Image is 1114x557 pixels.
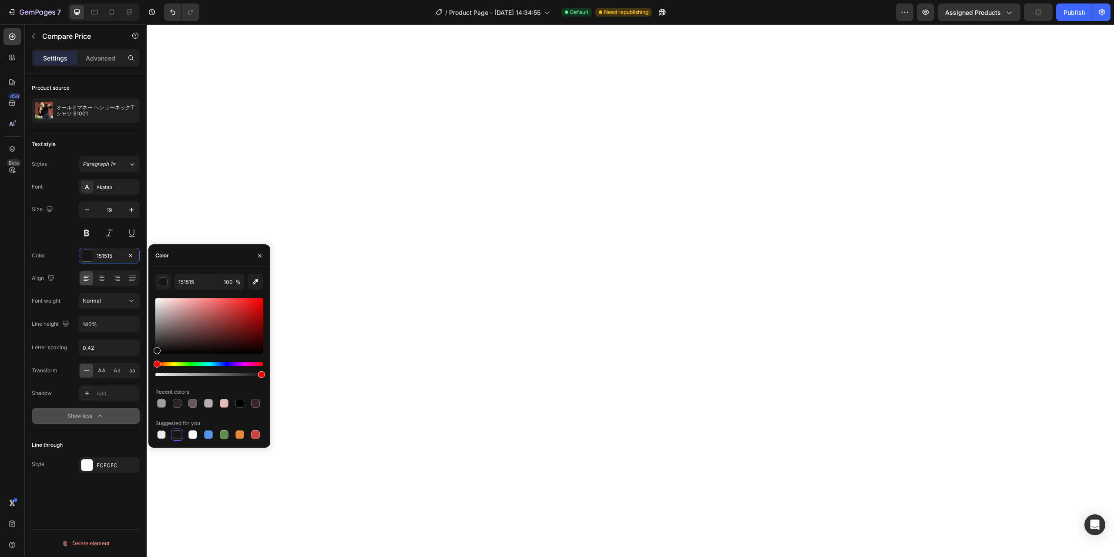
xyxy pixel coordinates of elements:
button: Normal [79,293,140,309]
span: % [235,278,241,286]
input: Auto [79,316,139,332]
div: Product source [32,84,70,92]
div: Style [32,460,44,468]
input: Eg: FFFFFF [174,274,220,290]
div: FCFCFC [97,462,138,469]
div: Line height [32,318,71,330]
button: Paragraph 1* [79,156,140,172]
span: Default [570,8,588,16]
div: 450 [8,93,21,100]
button: Delete element [32,537,140,550]
span: aa [129,367,135,375]
p: オールドマネー ヘンリーネックTシャツ S1001 [56,105,136,117]
span: Paragraph 1* [83,160,116,168]
div: Beta [7,159,21,166]
span: Normal [83,297,101,304]
span: Assigned Products [945,8,1001,17]
span: AA [98,367,106,375]
p: Advanced [86,54,115,63]
div: Akatab [97,183,138,191]
span: Need republishing [604,8,648,16]
div: Recent colors [155,388,189,396]
p: Compare Price [42,31,116,41]
div: Delete element [62,538,110,549]
button: Assigned Products [938,3,1020,21]
div: Publish [1064,8,1085,17]
iframe: Design area [147,24,1114,557]
div: 151515 [97,252,122,260]
div: Open Intercom Messenger [1084,514,1105,535]
div: Line through [32,441,63,449]
div: Font weight [32,297,60,305]
div: Align [32,273,56,284]
div: Text style [32,140,56,148]
div: Size [32,204,55,216]
input: Auto [79,340,139,355]
div: Color [32,252,45,260]
img: product feature img [35,102,53,119]
div: Hue [155,362,263,366]
button: 7 [3,3,65,21]
div: Show less [67,412,104,420]
button: Show less [32,408,140,424]
div: Font [32,183,43,191]
div: Undo/Redo [164,3,199,21]
p: Settings [43,54,67,63]
span: Aa [114,367,121,375]
div: Transform [32,367,57,375]
div: Shadow [32,389,52,397]
div: Suggested for you [155,419,200,427]
span: / [445,8,447,17]
div: Letter spacing [32,344,67,351]
span: Product Page - [DATE] 14:34:55 [449,8,540,17]
div: Styles [32,160,47,168]
button: Publish [1056,3,1093,21]
div: Color [155,252,169,260]
p: 7 [57,7,61,17]
div: Add... [97,390,138,398]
